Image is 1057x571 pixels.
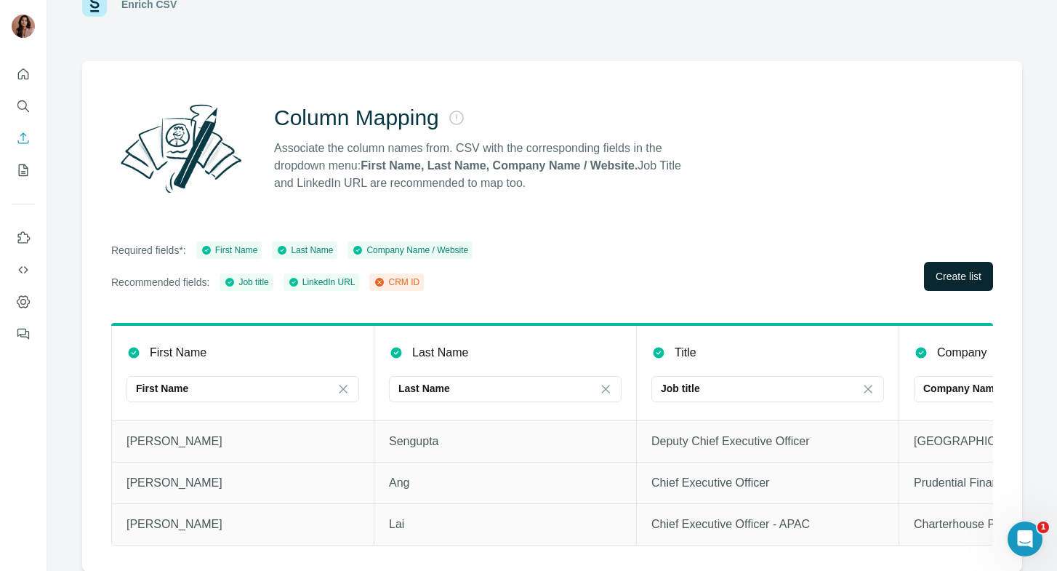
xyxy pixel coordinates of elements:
p: Last Name [412,344,468,362]
button: My lists [12,157,35,183]
img: Surfe Illustration - Column Mapping [111,96,251,201]
button: Enrich CSV [12,125,35,151]
h2: Column Mapping [274,105,439,131]
button: Quick start [12,61,35,87]
p: Company Name [923,381,1000,396]
p: Sengupta [389,433,622,450]
p: First Name [136,381,188,396]
div: Company Name / Website [352,244,468,257]
strong: First Name, Last Name, Company Name / Website. [361,159,638,172]
button: Use Surfe API [12,257,35,283]
p: Recommended fields: [111,275,209,290]
span: 1 [1037,522,1049,533]
span: Create list [936,269,981,284]
p: Last Name [398,381,450,396]
p: Chief Executive Officer - APAC [651,516,884,533]
p: [PERSON_NAME] [126,433,359,450]
p: Ang [389,474,622,492]
p: Required fields*: [111,243,186,257]
div: First Name [201,244,258,257]
p: Title [675,344,696,362]
p: Deputy Chief Executive Officer [651,433,884,450]
p: Associate the column names from. CSV with the corresponding fields in the dropdown menu: Job Titl... [274,140,694,192]
p: Company [937,344,986,362]
button: Dashboard [12,289,35,315]
button: Search [12,93,35,119]
div: Job title [224,276,268,289]
p: Chief Executive Officer [651,474,884,492]
div: LinkedIn URL [288,276,355,289]
p: Job title [661,381,700,396]
p: [PERSON_NAME] [126,474,359,492]
iframe: Intercom live chat [1008,522,1042,556]
div: Last Name [276,244,333,257]
p: Lai [389,516,622,533]
button: Feedback [12,321,35,347]
button: Use Surfe on LinkedIn [12,225,35,251]
p: First Name [150,344,206,362]
div: CRM ID [374,276,419,289]
p: [PERSON_NAME] [126,516,359,533]
button: Create list [924,262,993,291]
img: Avatar [12,15,35,38]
